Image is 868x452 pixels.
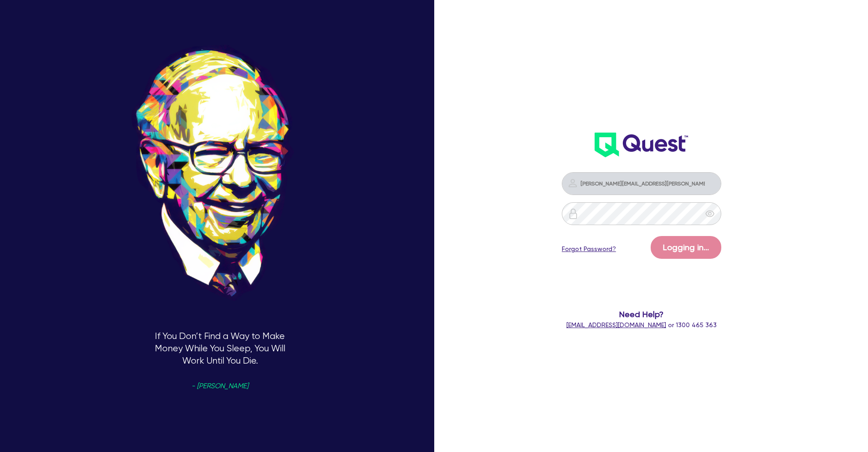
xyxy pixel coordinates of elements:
img: wH2k97JdezQIQAAAABJRU5ErkJggg== [595,133,688,157]
span: Need Help? [525,308,758,320]
a: [EMAIL_ADDRESS][DOMAIN_NAME] [566,321,666,329]
button: Logging in... [651,236,721,259]
img: icon-password [567,178,578,189]
span: or 1300 465 363 [566,321,717,329]
img: icon-password [568,208,579,219]
input: Email address [562,172,721,195]
span: eye [705,209,714,218]
span: - [PERSON_NAME] [191,383,248,390]
a: Forgot Password? [562,244,616,254]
